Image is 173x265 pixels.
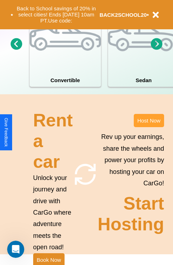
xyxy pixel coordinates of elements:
p: Rev up your earnings, share the wheels and power your profits by hosting your car on CarGo! [98,131,164,189]
button: Host Now [134,114,164,127]
div: Give Feedback [4,118,9,147]
p: Unlock your journey and drive with CarGo where adventure meets the open road! [33,172,73,253]
h4: Convertible [30,74,101,87]
h2: Rent a car [33,110,73,172]
b: BACK2SCHOOL20 [100,12,147,18]
iframe: Intercom live chat [7,241,24,258]
h2: Start Hosting [98,193,164,235]
button: Back to School savings of 20% in select cities! Ends [DATE] 10am PT.Use code: [13,4,100,26]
